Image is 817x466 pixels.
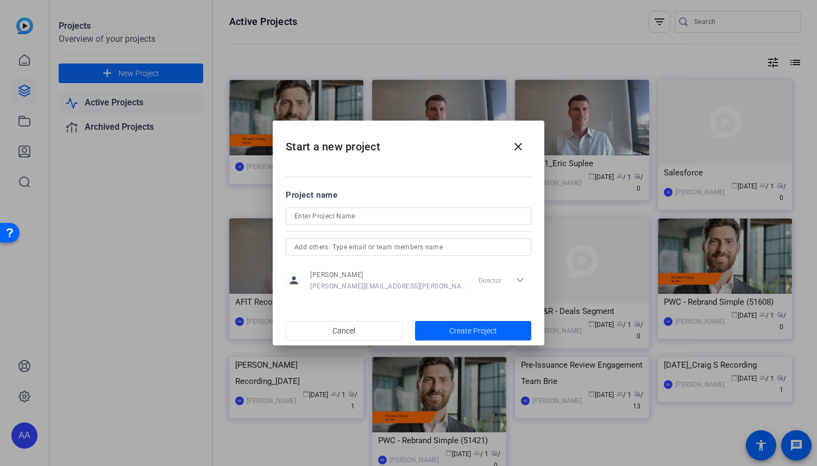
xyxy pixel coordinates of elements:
span: Cancel [332,320,355,341]
input: Add others: Type email or team members name [294,241,523,254]
input: Enter Project Name [294,210,523,223]
span: Create Project [449,325,497,337]
mat-icon: person [286,272,302,288]
button: Cancel [286,321,403,341]
div: Project name [286,189,531,201]
span: [PERSON_NAME] [310,270,466,279]
h2: Start a new project [273,121,544,165]
span: [PERSON_NAME][EMAIL_ADDRESS][PERSON_NAME][DOMAIN_NAME] [310,282,466,291]
button: Create Project [415,321,532,341]
mat-icon: close [512,140,525,153]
